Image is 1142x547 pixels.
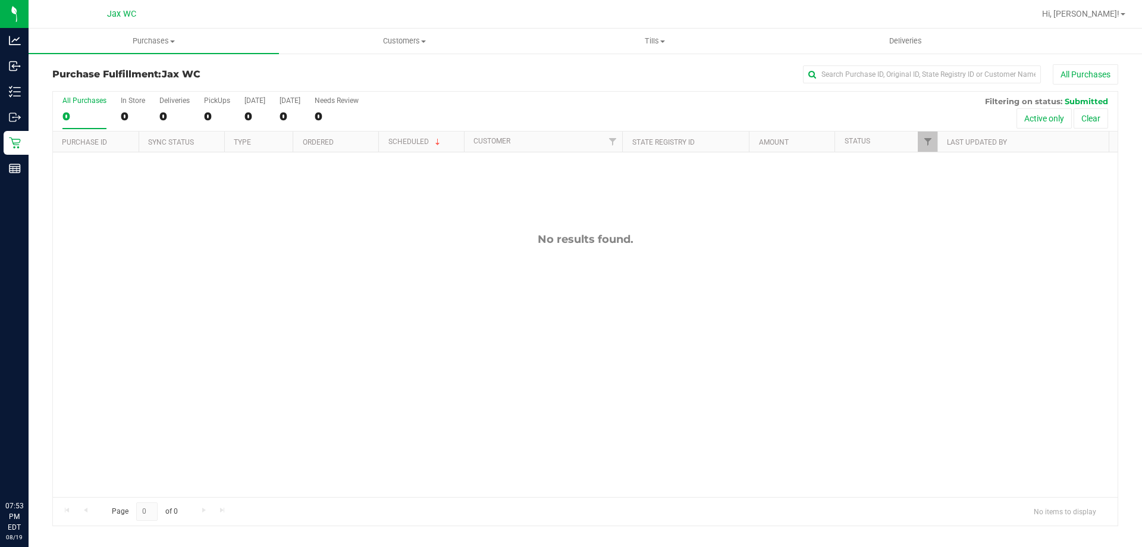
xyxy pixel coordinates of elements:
inline-svg: Inventory [9,86,21,98]
div: 0 [315,110,359,123]
a: Type [234,138,251,146]
span: Page of 0 [102,502,187,521]
a: Customers [279,29,529,54]
inline-svg: Retail [9,137,21,149]
div: 0 [159,110,190,123]
input: Search Purchase ID, Original ID, State Registry ID or Customer Name... [803,65,1041,83]
a: Customer [473,137,510,145]
span: Tills [530,36,779,46]
a: Ordered [303,138,334,146]
a: Last Updated By [947,138,1007,146]
inline-svg: Outbound [9,111,21,123]
inline-svg: Inbound [9,60,21,72]
span: Jax WC [107,9,136,19]
iframe: Resource center [12,452,48,487]
a: Status [845,137,870,145]
span: Hi, [PERSON_NAME]! [1042,9,1119,18]
div: 0 [244,110,265,123]
p: 08/19 [5,533,23,542]
a: Purchases [29,29,279,54]
button: All Purchases [1053,64,1118,85]
div: 0 [204,110,230,123]
p: 07:53 PM EDT [5,501,23,533]
button: Active only [1016,108,1072,129]
div: [DATE] [280,96,300,105]
a: Sync Status [148,138,194,146]
span: Deliveries [873,36,938,46]
div: 0 [121,110,145,123]
a: Amount [759,138,789,146]
div: [DATE] [244,96,265,105]
span: Filtering on status: [985,96,1062,106]
div: Deliveries [159,96,190,105]
button: Clear [1074,108,1108,129]
inline-svg: Reports [9,162,21,174]
div: No results found. [53,233,1118,246]
span: Purchases [29,36,279,46]
a: State Registry ID [632,138,695,146]
a: Scheduled [388,137,443,146]
span: Submitted [1065,96,1108,106]
a: Filter [603,132,622,152]
h3: Purchase Fulfillment: [52,69,407,80]
span: No items to display [1024,502,1106,520]
a: Tills [529,29,780,54]
div: All Purchases [62,96,106,105]
div: PickUps [204,96,230,105]
div: In Store [121,96,145,105]
span: Customers [280,36,529,46]
div: 0 [62,110,106,123]
a: Purchase ID [62,138,107,146]
div: Needs Review [315,96,359,105]
inline-svg: Analytics [9,35,21,46]
a: Deliveries [780,29,1031,54]
div: 0 [280,110,300,123]
a: Filter [918,132,937,152]
span: Jax WC [162,68,200,80]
